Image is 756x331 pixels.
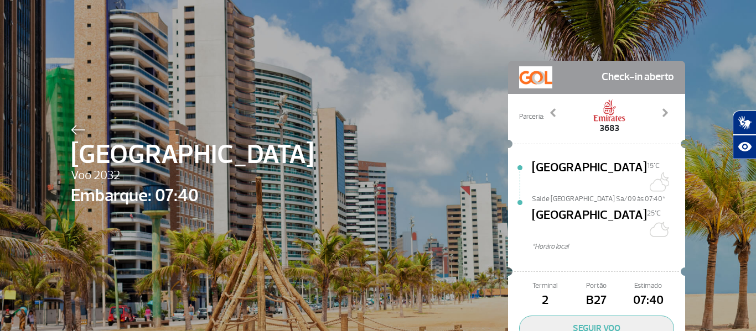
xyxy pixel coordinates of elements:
span: *Horáro local [532,241,685,252]
span: Estimado [623,281,674,291]
span: Parceria: [519,112,544,122]
span: 15°C [647,161,660,170]
span: 07:40 [623,291,674,310]
span: Terminal [519,281,571,291]
div: Plugin de acessibilidade da Hand Talk. [733,111,756,159]
img: Algumas nuvens [647,171,669,193]
button: Abrir tradutor de língua de sinais. [733,111,756,135]
span: B27 [571,291,622,310]
span: Voo 2032 [71,166,314,185]
button: Abrir recursos assistivos. [733,135,756,159]
span: Sai de [GEOGRAPHIC_DATA] Sa/09 às 07:40* [532,194,685,202]
span: [GEOGRAPHIC_DATA] [532,159,647,194]
span: Portão [571,281,622,291]
span: 25°C [647,209,661,218]
span: [GEOGRAPHIC_DATA] [71,135,314,175]
span: 2 [519,291,571,310]
img: Céu limpo [647,218,669,240]
span: 3683 [593,122,626,135]
span: [GEOGRAPHIC_DATA] [532,206,647,241]
span: Embarque: 07:40 [71,182,314,209]
span: Check-in aberto [602,66,674,88]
